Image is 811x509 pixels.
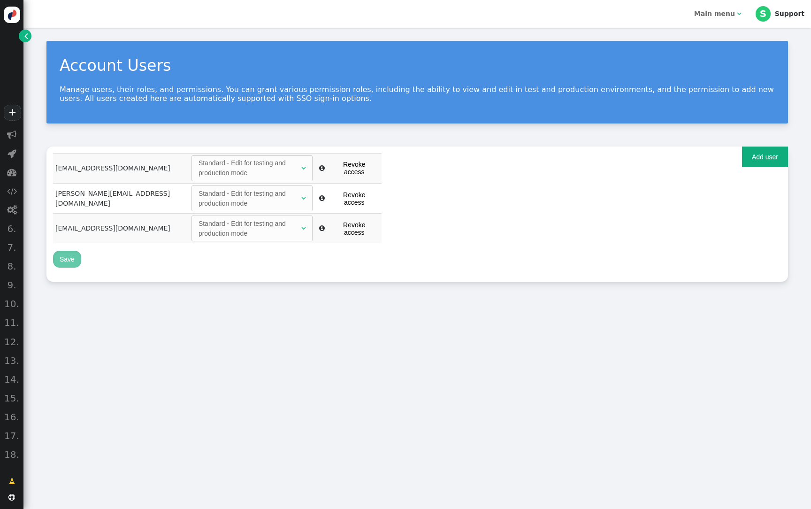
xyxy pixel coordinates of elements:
[199,219,299,239] div: Standard - Edit for testing and production mode
[60,85,775,103] p: Manage users, their roles, and permissions. You can grant various permission roles, including the...
[737,10,741,17] span: 
[7,130,16,139] span: 
[8,494,15,501] span: 
[53,153,189,183] td: [EMAIL_ADDRESS][DOMAIN_NAME]
[319,195,325,201] span: 
[199,158,299,178] div: Standard - Edit for testing and production mode
[199,189,299,208] div: Standard - Edit for testing and production mode
[319,225,325,231] span: 
[742,147,788,167] button: Add user
[53,214,189,244] td: [EMAIL_ADDRESS][DOMAIN_NAME]
[329,188,379,208] button: Revoke access
[4,7,20,23] img: logo-icon.svg
[53,251,81,268] button: Save
[775,10,804,18] div: Support
[53,183,189,213] td: [PERSON_NAME][EMAIL_ADDRESS][DOMAIN_NAME]
[329,158,379,178] button: Revoke access
[7,205,17,215] span: 
[329,218,379,239] button: Revoke access
[301,165,306,171] span: 
[60,54,775,77] div: Account Users
[319,165,325,171] span: 
[7,168,16,177] span: 
[301,225,306,231] span: 
[9,477,15,486] span: 
[301,195,306,201] span: 
[756,6,771,21] div: S
[8,149,16,158] span: 
[2,473,22,490] a: 
[694,10,735,17] b: Main menu
[24,31,28,41] span: 
[4,105,21,121] a: +
[19,30,31,42] a: 
[7,186,17,196] span: 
